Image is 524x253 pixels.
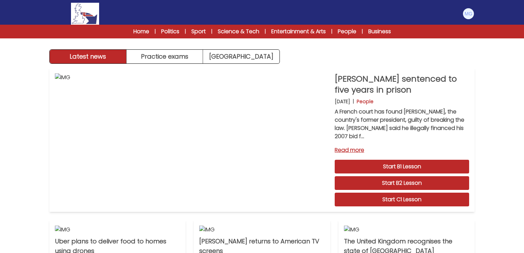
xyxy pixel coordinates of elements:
a: People [338,27,356,36]
img: IMG [199,226,324,234]
button: Latest news [50,50,127,63]
a: Start B2 Lesson [335,176,469,190]
span: | [185,28,186,35]
span: | [362,28,363,35]
p: [DATE] [335,98,350,105]
p: People [357,98,373,105]
img: IMG [344,226,469,234]
p: [PERSON_NAME] sentenced to five years in prison [335,73,469,95]
img: Matteo Gragnani [463,8,474,19]
a: Science & Tech [218,27,259,36]
span: | [211,28,212,35]
a: Logo [49,3,121,25]
a: Read more [335,146,469,154]
a: Entertainment & Arts [271,27,326,36]
span: | [331,28,332,35]
a: [GEOGRAPHIC_DATA] [203,50,279,63]
p: A French court has found [PERSON_NAME], the country's former president, guilty of breaking the la... [335,108,469,141]
span: | [265,28,266,35]
button: Practice exams [127,50,203,63]
a: Start B1 Lesson [335,160,469,173]
a: Politics [161,27,179,36]
a: Sport [191,27,206,36]
span: | [155,28,156,35]
img: IMG [55,73,329,206]
a: Start C1 Lesson [335,193,469,206]
a: Home [133,27,149,36]
img: IMG [55,226,180,234]
b: | [353,98,354,105]
img: Logo [71,3,99,25]
a: Business [368,27,391,36]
